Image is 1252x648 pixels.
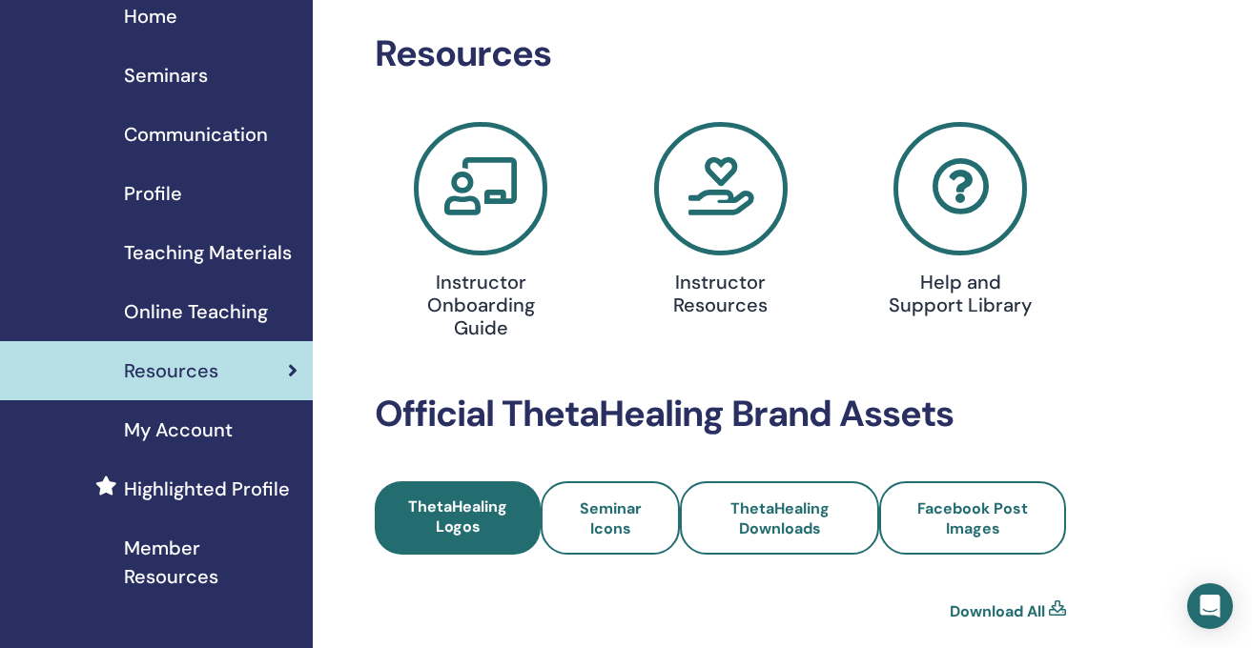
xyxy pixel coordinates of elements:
span: Member Resources [124,534,298,591]
span: My Account [124,415,233,444]
span: Home [124,2,177,30]
span: ThetaHealing Downloads [730,498,830,538]
span: Highlighted Profile [124,475,290,503]
a: ThetaHealing Logos [375,481,541,555]
div: Open Intercom Messenger [1187,583,1233,629]
span: Seminar Icons [580,498,642,538]
a: Instructor Resources [612,122,830,324]
h4: Instructor Resources [645,271,796,316]
a: Instructor Onboarding Guide [372,122,589,347]
a: Seminar Icons [541,481,680,555]
span: Profile [124,179,182,208]
h4: Help and Support Library [885,271,1036,316]
h2: Official ThetaHealing Brand Assets [375,393,1066,436]
a: Help and Support Library [852,122,1069,324]
span: Facebook Post Images [917,498,1028,538]
a: Facebook Post Images [879,481,1066,555]
span: Teaching Materials [124,238,292,267]
a: ThetaHealing Downloads [680,481,879,555]
span: Seminars [124,61,208,90]
span: Online Teaching [124,297,268,326]
h2: Resources [375,32,1066,76]
a: Download All [950,600,1045,623]
span: ThetaHealing Logos [408,496,507,537]
span: Resources [124,356,218,385]
span: Communication [124,120,268,149]
h4: Instructor Onboarding Guide [404,271,556,339]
